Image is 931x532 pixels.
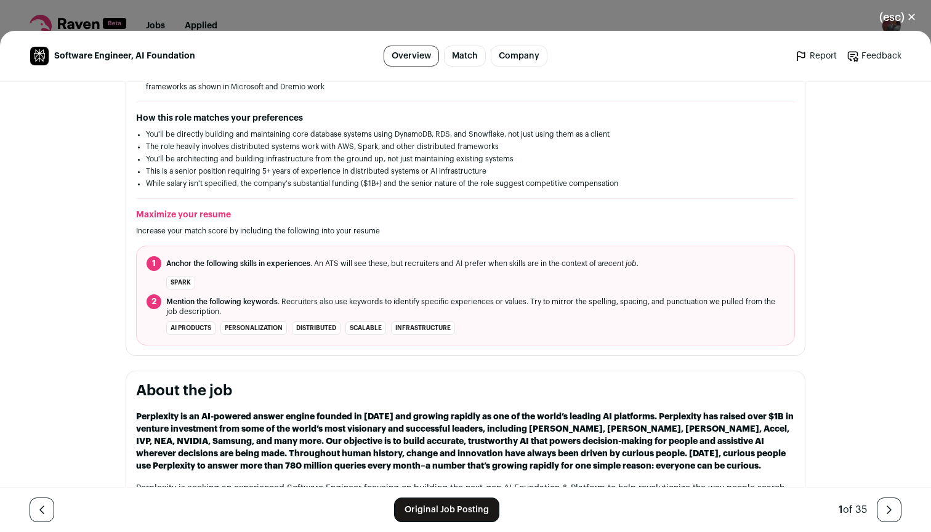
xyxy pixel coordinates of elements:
[136,482,795,519] p: Perplexity is seeking an experienced Software Engineer focusing on building the next-gen AI Found...
[136,112,795,124] h2: How this role matches your preferences
[391,321,455,335] li: infrastructure
[166,276,195,289] li: Spark
[491,46,547,66] a: Company
[166,297,784,316] span: . Recruiters also use keywords to identify specific experiences or values. Try to mirror the spel...
[394,498,499,522] a: Original Job Posting
[795,50,837,62] a: Report
[146,166,785,176] li: This is a senior position requiring 5+ years of experience in distributed systems or AI infrastru...
[136,413,794,470] strong: Perplexity is an AI-powered answer engine founded in [DATE] and growing rapidly as one of the wor...
[847,50,901,62] a: Feedback
[146,72,785,92] li: Direct experience with key required technologies including AWS, Spark, Docker, and data lakes, pl...
[147,294,161,309] span: 2
[30,47,49,65] img: 4b899388dde1dea0266d9d4227cfcc9844bec418843e8309b2ac801105a44f85.jpg
[444,46,486,66] a: Match
[292,321,341,335] li: distributed
[146,154,785,164] li: You'll be architecting and building infrastructure from the ground up, not just maintaining exist...
[602,260,639,267] i: recent job.
[136,209,795,221] h2: Maximize your resume
[54,50,195,62] span: Software Engineer, AI Foundation
[166,260,310,267] span: Anchor the following skills in experiences
[166,298,278,305] span: Mention the following keywords
[839,502,867,517] div: of 35
[146,142,785,151] li: The role heavily involves distributed systems work with AWS, Spark, and other distributed frameworks
[166,321,216,335] li: AI products
[839,505,843,515] span: 1
[220,321,287,335] li: personalization
[166,259,639,268] span: . An ATS will see these, but recruiters and AI prefer when skills are in the context of a
[146,179,785,188] li: While salary isn't specified, the company's substantial funding ($1B+) and the senior nature of t...
[136,381,795,401] h2: About the job
[147,256,161,271] span: 1
[136,226,795,236] p: Increase your match score by including the following into your resume
[864,4,931,31] button: Close modal
[146,129,785,139] li: You'll be directly building and maintaining core database systems using DynamoDB, RDS, and Snowfl...
[384,46,439,66] a: Overview
[345,321,386,335] li: scalable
